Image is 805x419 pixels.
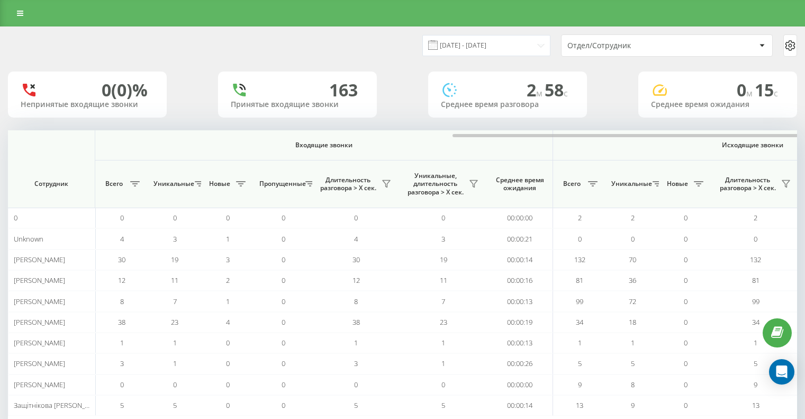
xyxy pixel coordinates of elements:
span: Всего [558,180,585,188]
span: 3 [354,359,358,368]
span: 0 [226,359,230,368]
span: 5 [120,400,124,410]
span: 1 [354,338,358,347]
span: 0 [14,213,17,222]
span: 7 [173,297,177,306]
span: [PERSON_NAME] [14,297,65,306]
span: 8 [631,380,635,389]
span: 0 [441,380,445,389]
span: Длительность разговора > Х сек. [717,176,778,192]
span: 15 [755,78,778,101]
span: 38 [118,317,125,327]
span: 3 [173,234,177,244]
span: 5 [441,400,445,410]
span: 0 [226,213,230,222]
span: Уникальные, длительность разговора > Х сек. [405,172,466,197]
span: 5 [354,400,358,410]
span: 34 [576,317,583,327]
span: 1 [631,338,635,347]
span: 12 [352,275,360,285]
span: 0 [684,297,688,306]
span: 0 [282,275,285,285]
div: Принятые входящие звонки [231,100,364,109]
span: 0 [684,359,688,368]
span: 12 [118,275,125,285]
span: Защітнікова [PERSON_NAME] [14,400,105,410]
span: 0 [226,380,230,389]
span: 36 [629,275,636,285]
td: 00:00:14 [487,395,553,416]
td: 00:00:16 [487,270,553,291]
span: [PERSON_NAME] [14,317,65,327]
span: 30 [118,255,125,264]
span: 132 [750,255,761,264]
span: [PERSON_NAME] [14,380,65,389]
td: 00:00:00 [487,208,553,228]
span: 5 [754,359,757,368]
span: Unknown [14,234,43,244]
span: 11 [440,275,447,285]
span: 19 [440,255,447,264]
span: 0 [282,234,285,244]
span: Уникальные [153,180,192,188]
span: Всего [101,180,127,188]
span: 0 [578,234,582,244]
td: 00:00:00 [487,375,553,395]
span: 4 [354,234,358,244]
span: 0 [354,380,358,389]
span: 1 [754,338,757,347]
span: 34 [752,317,759,327]
td: 00:00:21 [487,228,553,249]
span: 2 [578,213,582,222]
span: 0 [684,400,688,410]
span: 2 [754,213,757,222]
span: Новые [206,180,233,188]
span: 72 [629,297,636,306]
td: 00:00:13 [487,291,553,311]
span: 23 [440,317,447,327]
span: 5 [578,359,582,368]
span: 13 [752,400,759,410]
span: 0 [631,234,635,244]
td: 00:00:26 [487,353,553,374]
span: 7 [441,297,445,306]
span: Новые [664,180,691,188]
span: 0 [737,78,755,101]
span: c [564,87,568,99]
span: 1 [226,297,230,306]
div: 0 (0)% [102,80,148,100]
span: 0 [226,338,230,347]
span: 0 [754,234,757,244]
span: 3 [120,359,124,368]
span: 0 [282,297,285,306]
span: 5 [173,400,177,410]
span: 38 [352,317,360,327]
div: Отдел/Сотрудник [567,41,694,50]
span: 0 [282,317,285,327]
span: 1 [173,359,177,368]
span: 18 [629,317,636,327]
span: 0 [684,234,688,244]
span: 0 [441,213,445,222]
div: Среднее время ожидания [651,100,784,109]
span: 132 [574,255,585,264]
span: 99 [576,297,583,306]
span: 0 [282,359,285,368]
span: c [774,87,778,99]
span: 3 [226,255,230,264]
span: 9 [631,400,635,410]
span: 3 [441,234,445,244]
span: 0 [282,380,285,389]
span: [PERSON_NAME] [14,359,65,368]
span: 0 [684,317,688,327]
td: 00:00:19 [487,312,553,333]
span: 81 [752,275,759,285]
span: 0 [282,338,285,347]
span: 8 [120,297,124,306]
div: 163 [329,80,358,100]
span: Длительность разговора > Х сек. [318,176,378,192]
span: 0 [282,213,285,222]
span: Среднее время ожидания [495,176,545,192]
span: 1 [120,338,124,347]
span: 9 [578,380,582,389]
